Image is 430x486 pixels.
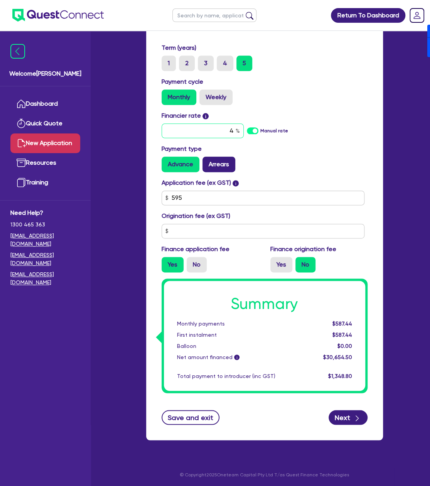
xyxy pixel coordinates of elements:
span: i [234,354,239,360]
label: Origination fee (ex GST) [162,211,230,221]
a: Quick Quote [10,114,80,133]
button: Next [329,410,368,425]
label: Finance origination fee [270,245,336,254]
span: Need Help? [10,208,80,218]
label: No [187,257,207,272]
label: Weekly [199,89,233,105]
a: Return To Dashboard [331,8,405,23]
a: New Application [10,133,80,153]
label: Yes [162,257,184,272]
label: Manual rate [260,127,288,134]
label: 5 [236,56,252,71]
span: 1300 465 363 [10,221,80,229]
img: new-application [17,138,26,148]
a: Resources [10,153,80,173]
span: $1,348.80 [328,373,352,379]
label: Monthly [162,89,196,105]
label: No [295,257,315,272]
div: Balloon [171,342,296,350]
label: 1 [162,56,176,71]
span: i [233,180,239,186]
label: Finance application fee [162,245,229,254]
label: Yes [270,257,292,272]
span: $587.44 [332,320,352,326]
label: Payment type [162,144,202,154]
a: Dropdown toggle [407,5,427,25]
span: $587.44 [332,331,352,337]
span: $0.00 [337,343,352,349]
a: Dashboard [10,94,80,114]
button: Save and exit [162,410,220,425]
a: [EMAIL_ADDRESS][DOMAIN_NAME] [10,232,80,248]
p: © Copyright 2025 Oneteam Capital Pty Ltd T/as Quest Finance Technologies [141,471,388,478]
input: Search by name, application ID or mobile number... [172,8,256,22]
label: 3 [198,56,214,71]
div: Total payment to introducer (inc GST) [171,372,296,380]
a: [EMAIL_ADDRESS][DOMAIN_NAME] [10,251,80,267]
label: Financier rate [162,111,209,120]
img: icon-menu-close [10,44,25,59]
img: quick-quote [17,119,26,128]
label: 2 [179,56,195,71]
div: First instalment [171,331,296,339]
div: Net amount financed [171,353,296,361]
img: training [17,178,26,187]
label: Payment cycle [162,77,203,86]
span: i [202,113,209,119]
img: quest-connect-logo-blue [12,9,104,22]
label: Advance [162,157,199,172]
label: Application fee (ex GST) [162,178,231,187]
div: Monthly payments [171,319,296,327]
label: Term (years) [162,43,196,52]
img: resources [17,158,26,167]
a: Training [10,173,80,192]
a: [EMAIL_ADDRESS][DOMAIN_NAME] [10,270,80,287]
span: Welcome [PERSON_NAME] [9,69,81,78]
label: Arrears [202,157,235,172]
label: 4 [217,56,233,71]
h1: Summary [177,295,352,313]
span: $30,654.50 [323,354,352,360]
